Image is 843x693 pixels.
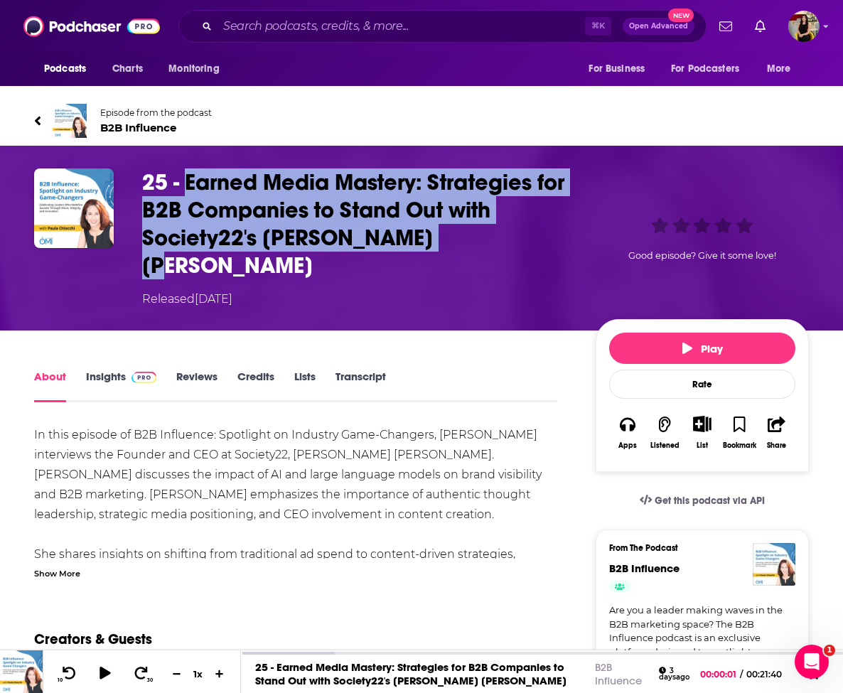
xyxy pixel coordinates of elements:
a: B2B Influence [609,562,680,575]
a: Charts [103,55,151,82]
div: Share [767,441,786,450]
button: open menu [34,55,104,82]
a: B2B InfluenceEpisode from the podcastB2B Influence [34,104,421,138]
a: Transcript [335,370,386,402]
div: 1 x [186,668,210,679]
div: Rate [609,370,795,399]
button: open menu [757,55,809,82]
span: Play [682,342,723,355]
a: Are you a leader making waves in the B2B marketing space? The B2B Influence podcast is an exclusi... [609,603,795,659]
div: Bookmark [723,441,756,450]
iframe: Intercom live chat [795,645,829,679]
span: 00:21:40 [743,669,796,679]
img: Podchaser Pro [131,372,156,383]
span: Monitoring [168,59,219,79]
a: 25 - Earned Media Mastery: Strategies for B2B Companies to Stand Out with Society22's [PERSON_NAM... [255,660,567,687]
button: Show More Button [687,416,716,431]
span: For Business [589,59,645,79]
button: Apps [609,407,646,458]
span: 00:00:01 [700,669,740,679]
h1: 25 - Earned Media Mastery: Strategies for B2B Companies to Stand Out with Society22's Danielle Sa... [142,168,573,279]
img: 25 - Earned Media Mastery: Strategies for B2B Companies to Stand Out with Society22's Danielle Sa... [34,168,114,248]
span: Episode from the podcast [100,107,212,118]
button: open menu [662,55,760,82]
span: Good episode? Give it some love! [628,250,776,261]
button: Play [609,333,795,364]
a: Lists [294,370,316,402]
button: 30 [129,665,156,683]
button: Show profile menu [788,11,820,42]
div: Search podcasts, credits, & more... [178,10,707,43]
img: User Profile [788,11,820,42]
a: InsightsPodchaser Pro [86,370,156,402]
div: Show More ButtonList [684,407,721,458]
a: Show notifications dropdown [714,14,738,38]
h3: From The Podcast [609,543,784,553]
span: Logged in as cassey [788,11,820,42]
button: Listened [646,407,683,458]
a: Credits [237,370,274,402]
span: 1 [824,645,835,656]
a: B2B Influence [595,660,642,687]
a: Get this podcast via API [628,483,776,518]
span: More [767,59,791,79]
input: Search podcasts, credits, & more... [218,15,585,38]
button: Share [758,407,795,458]
a: Show notifications dropdown [749,14,771,38]
span: Open Advanced [629,23,688,30]
span: / [740,669,743,679]
button: open menu [159,55,237,82]
button: Open AdvancedNew [623,18,694,35]
div: 3 days ago [659,667,689,682]
img: B2B Influence [753,543,795,586]
button: 10 [55,665,82,683]
a: Reviews [176,370,218,402]
span: 10 [58,677,63,683]
img: Podchaser - Follow, Share and Rate Podcasts [23,13,160,40]
span: 30 [147,677,153,683]
span: Charts [112,59,143,79]
span: Get this podcast via API [655,495,765,507]
div: List [697,441,708,450]
h2: Creators & Guests [34,630,152,648]
span: Podcasts [44,59,86,79]
div: Apps [618,441,637,450]
span: B2B Influence [100,121,212,134]
button: open menu [579,55,662,82]
div: Released [DATE] [142,291,232,308]
div: Listened [650,441,680,450]
span: ⌘ K [585,17,611,36]
span: For Podcasters [671,59,739,79]
a: About [34,370,66,402]
button: Bookmark [721,407,758,458]
img: B2B Influence [53,104,87,138]
span: New [668,9,694,22]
